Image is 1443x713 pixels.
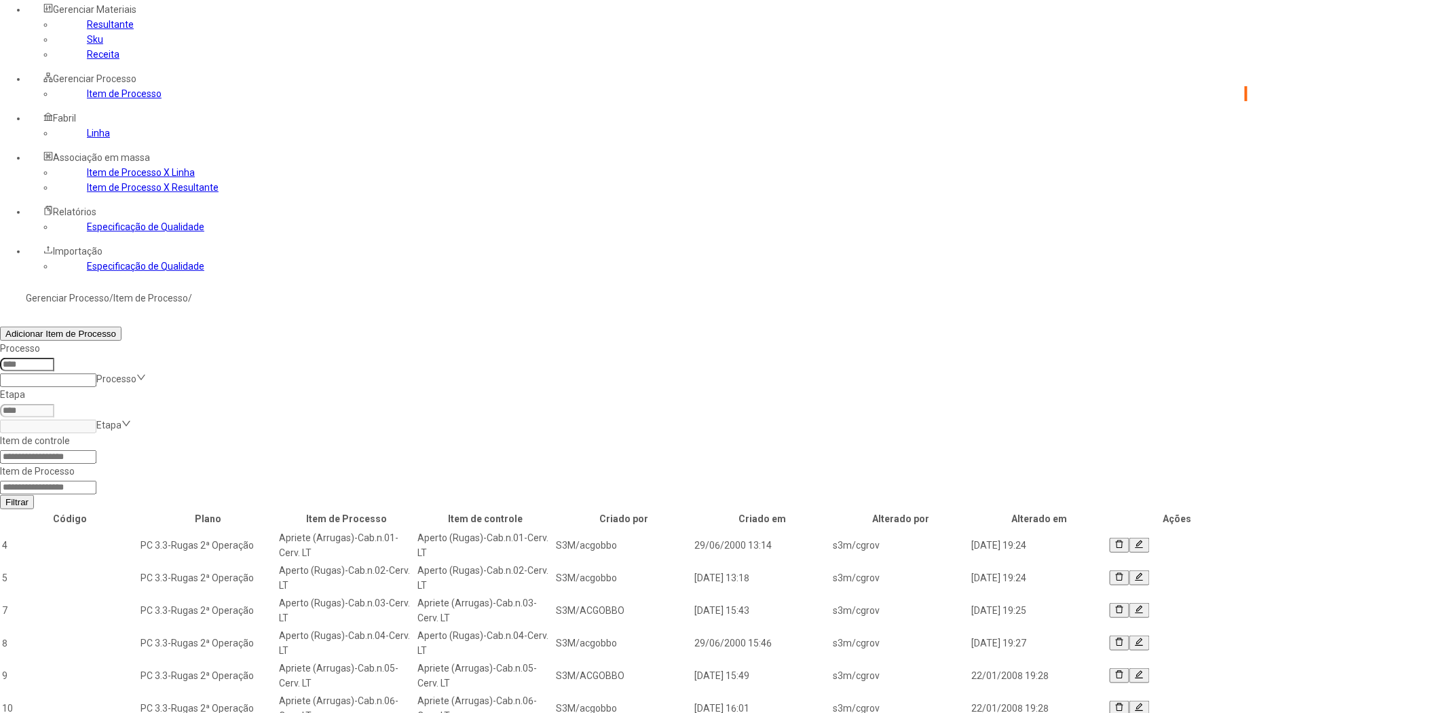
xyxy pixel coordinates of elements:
td: 5 [1,562,138,593]
td: S3M/acgobbo [555,627,692,659]
td: s3m/cgrov [832,627,969,659]
td: 29/06/2000 15:46 [694,627,831,659]
td: PC 3.3-Rugas 2ª Operação [140,530,277,561]
td: S3M/ACGOBBO [555,660,692,691]
nz-select-placeholder: Etapa [96,420,121,431]
td: Aperto (Rugas)-Cab.n.01-Cerv. LT [417,530,554,561]
td: Aperto (Rugas)-Cab.n.03-Cerv. LT [278,595,415,626]
span: Filtrar [5,497,29,507]
td: 7 [1,595,138,626]
th: Criado em [694,511,831,527]
td: [DATE] 19:24 [971,562,1108,593]
a: Resultante [87,19,134,30]
a: Item de Processo X Resultante [87,182,219,193]
td: S3M/acgobbo [555,562,692,593]
a: Especificação de Qualidade [87,221,204,232]
td: Aperto (Rugas)-Cab.n.04-Cerv. LT [417,627,554,659]
span: Relatórios [53,206,96,217]
td: PC 3.3-Rugas 2ª Operação [140,660,277,691]
td: [DATE] 13:18 [694,562,831,593]
td: s3m/cgrov [832,562,969,593]
span: Associação em massa [53,152,150,163]
td: Aperto (Rugas)-Cab.n.04-Cerv. LT [278,627,415,659]
a: Item de Processo [113,293,188,304]
span: Gerenciar Materiais [53,4,136,15]
th: Ações [1109,511,1246,527]
td: Aperto (Rugas)-Cab.n.02-Cerv. LT [278,562,415,593]
span: Adicionar Item de Processo [5,329,116,339]
td: Aperto (Rugas)-Cab.n.02-Cerv. LT [417,562,554,593]
td: [DATE] 19:27 [971,627,1108,659]
td: PC 3.3-Rugas 2ª Operação [140,595,277,626]
td: [DATE] 15:49 [694,660,831,691]
th: Item de Processo [278,511,415,527]
td: s3m/cgrov [832,595,969,626]
td: S3M/acgobbo [555,530,692,561]
nz-breadcrumb-separator: / [109,293,113,304]
td: 29/06/2000 13:14 [694,530,831,561]
td: 9 [1,660,138,691]
td: PC 3.3-Rugas 2ª Operação [140,627,277,659]
span: Fabril [53,113,76,124]
td: 8 [1,627,138,659]
a: Sku [87,34,103,45]
a: Especificação de Qualidade [87,261,204,272]
span: Gerenciar Processo [53,73,136,84]
th: Criado por [555,511,692,527]
span: Importação [53,246,102,257]
td: [DATE] 15:43 [694,595,831,626]
a: Gerenciar Processo [26,293,109,304]
a: Linha [87,128,110,139]
td: 4 [1,530,138,561]
td: S3M/ACGOBBO [555,595,692,626]
td: [DATE] 19:25 [971,595,1108,626]
td: s3m/cgrov [832,660,969,691]
td: PC 3.3-Rugas 2ª Operação [140,562,277,593]
td: Apriete (Arrugas)-Cab.n.01-Cerv. LT [278,530,415,561]
td: Apriete (Arrugas)-Cab.n.05-Cerv. LT [417,660,554,691]
td: s3m/cgrov [832,530,969,561]
th: Código [1,511,138,527]
a: Item de Processo X Linha [87,167,195,178]
th: Item de controle [417,511,554,527]
th: Alterado por [832,511,969,527]
td: Apriete (Arrugas)-Cab.n.03-Cerv. LT [417,595,554,626]
a: Receita [87,49,119,60]
td: Apriete (Arrugas)-Cab.n.05-Cerv. LT [278,660,415,691]
th: Plano [140,511,277,527]
td: 22/01/2008 19:28 [971,660,1108,691]
th: Alterado em [971,511,1108,527]
nz-select-placeholder: Processo [96,373,136,384]
nz-breadcrumb-separator: / [188,293,192,304]
td: [DATE] 19:24 [971,530,1108,561]
a: Item de Processo [87,88,162,99]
